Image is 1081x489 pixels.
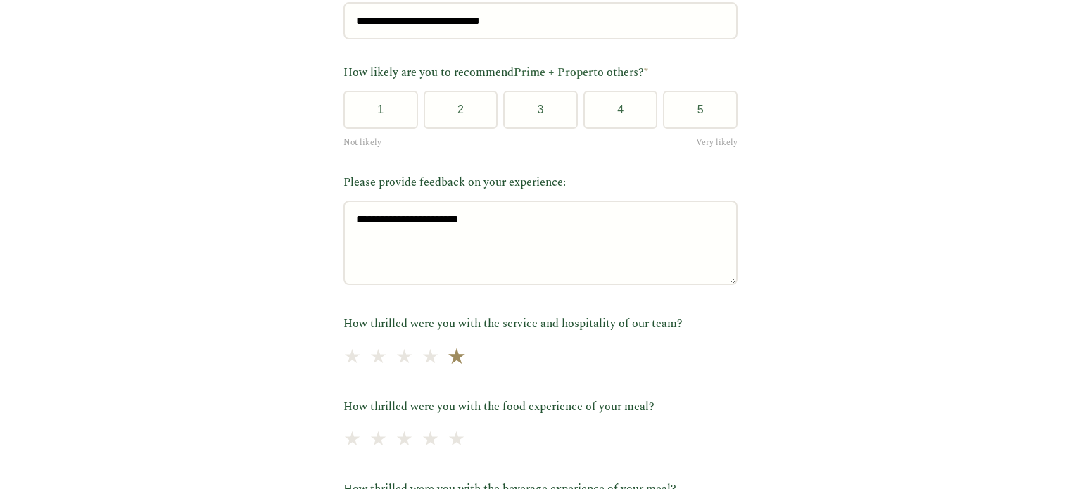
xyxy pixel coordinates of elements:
span: ★ [396,342,413,374]
span: ★ [396,424,413,456]
label: Please provide feedback on your experience: [343,174,738,192]
span: Prime + Proper [514,64,593,81]
label: How thrilled were you with the service and hospitality of our team? [343,315,738,334]
button: 5 [663,91,738,129]
span: ★ [447,340,467,374]
span: Very likely [696,136,738,149]
button: 3 [503,91,578,129]
button: 1 [343,91,418,129]
label: How thrilled were you with the food experience of your meal? [343,398,738,417]
label: How likely are you to recommend to others? [343,64,738,82]
span: Not likely [343,136,381,149]
span: ★ [369,342,387,374]
span: ★ [448,424,465,456]
button: 2 [424,91,498,129]
span: ★ [422,424,439,456]
span: ★ [343,424,361,456]
span: ★ [422,342,439,374]
span: ★ [343,342,361,374]
span: ★ [369,424,387,456]
button: 4 [583,91,658,129]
